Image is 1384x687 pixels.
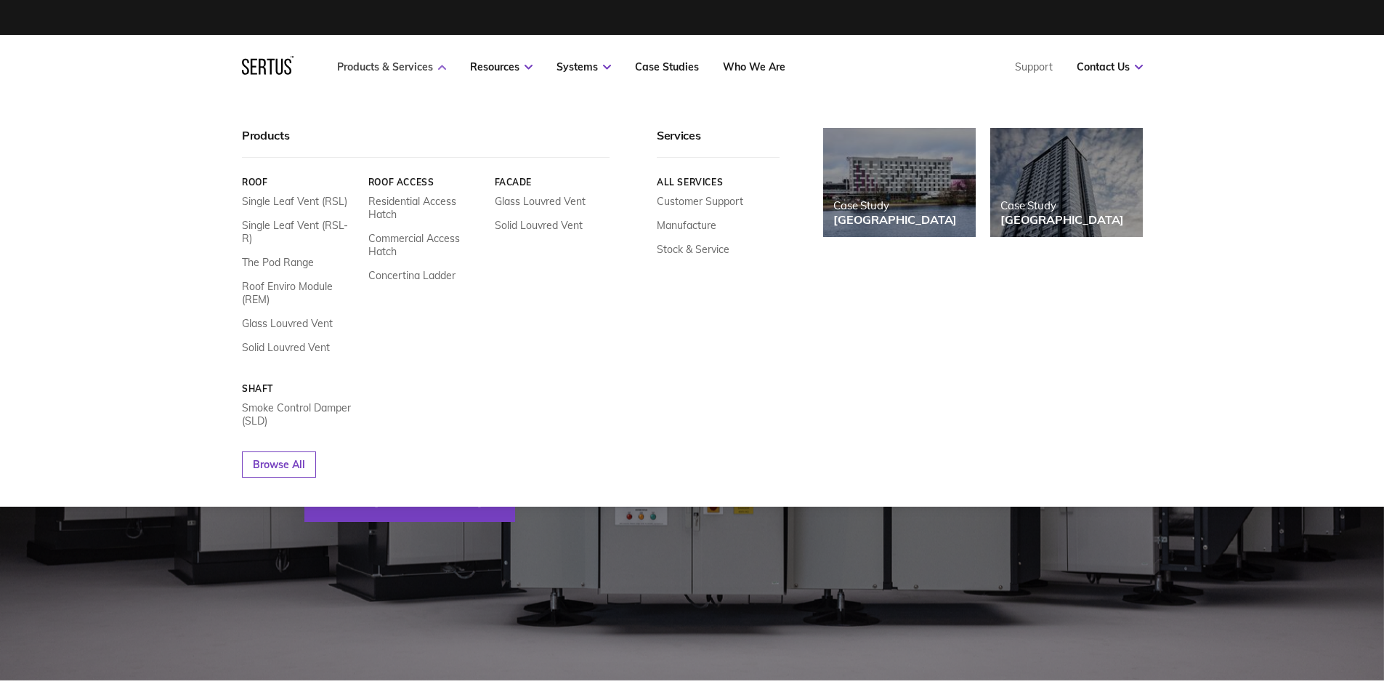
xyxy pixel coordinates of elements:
a: Who We Are [723,60,785,73]
a: Residential Access Hatch [368,195,483,221]
a: Smoke Control Damper (SLD) [242,401,357,427]
a: Case Study[GEOGRAPHIC_DATA] [990,128,1143,237]
a: Products & Services [337,60,446,73]
a: Systems [557,60,611,73]
div: Services [657,128,780,158]
div: Products [242,128,610,158]
a: Customer Support [657,195,743,208]
a: Solid Louvred Vent [242,341,330,354]
div: Case Study [1000,198,1124,212]
iframe: Chat Widget [1122,518,1384,687]
a: Manufacture [657,219,716,232]
a: Concertina Ladder [368,269,455,282]
a: Commercial Access Hatch [368,232,483,258]
a: Shaft [242,383,357,394]
a: The Pod Range [242,256,314,269]
a: Glass Louvred Vent [494,195,585,208]
a: Support [1015,60,1053,73]
a: Case Study[GEOGRAPHIC_DATA] [823,128,976,237]
a: Roof [242,177,357,188]
a: Browse All [242,451,316,478]
a: All services [657,177,780,188]
a: Contact Us [1077,60,1143,73]
a: Single Leaf Vent (RSL) [242,195,347,208]
a: Single Leaf Vent (RSL-R) [242,219,357,245]
a: Case Studies [635,60,699,73]
a: Resources [470,60,533,73]
div: Case Study [833,198,957,212]
a: Stock & Service [657,243,729,256]
a: Facade [494,177,610,188]
a: Glass Louvred Vent [242,317,333,330]
a: Solid Louvred Vent [494,219,582,232]
a: Roof Enviro Module (REM) [242,280,357,306]
div: [GEOGRAPHIC_DATA] [833,212,957,227]
div: [GEOGRAPHIC_DATA] [1000,212,1124,227]
a: Roof Access [368,177,483,188]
